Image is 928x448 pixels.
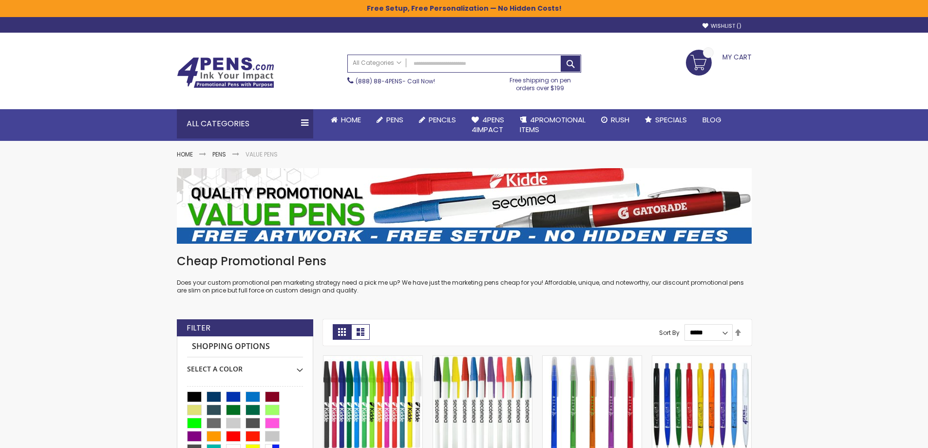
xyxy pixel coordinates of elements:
a: (888) 88-4PENS [356,77,402,85]
span: Blog [702,115,721,125]
a: Belfast Value Stick Pen [433,355,532,364]
strong: Value Pens [246,150,278,158]
a: Specials [637,109,695,131]
a: Belfast B Value Stick Pen [323,355,422,364]
a: Pencils [411,109,464,131]
span: 4PROMOTIONAL ITEMS [520,115,586,135]
span: Home [341,115,361,125]
a: Belfast Translucent Value Stick Pen [543,355,642,364]
span: 4Pens 4impact [472,115,504,135]
strong: Shopping Options [187,336,303,357]
span: Specials [655,115,687,125]
span: Pencils [429,115,456,125]
a: 4Pens4impact [464,109,512,141]
a: Home [323,109,369,131]
a: Blog [695,109,729,131]
span: Rush [611,115,629,125]
a: Pens [369,109,411,131]
div: Select A Color [187,357,303,374]
a: Pens [212,150,226,158]
div: All Categories [177,109,313,138]
label: Sort By [659,328,680,336]
h1: Cheap Promotional Pens [177,253,752,269]
a: All Categories [348,55,406,71]
a: Wishlist [702,22,741,30]
strong: Filter [187,323,210,333]
strong: Grid [333,324,351,340]
span: All Categories [353,59,401,67]
img: Value Pens [177,168,752,244]
a: Custom Cambria Plastic Retractable Ballpoint Pen - Monochromatic Body Color [652,355,751,364]
a: 4PROMOTIONALITEMS [512,109,593,141]
img: 4Pens Custom Pens and Promotional Products [177,57,274,88]
a: Rush [593,109,637,131]
div: Free shipping on pen orders over $199 [499,73,581,92]
span: Pens [386,115,403,125]
span: - Call Now! [356,77,435,85]
div: Does your custom promotional pen marketing strategy need a pick me up? We have just the marketing... [177,253,752,295]
a: Home [177,150,193,158]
